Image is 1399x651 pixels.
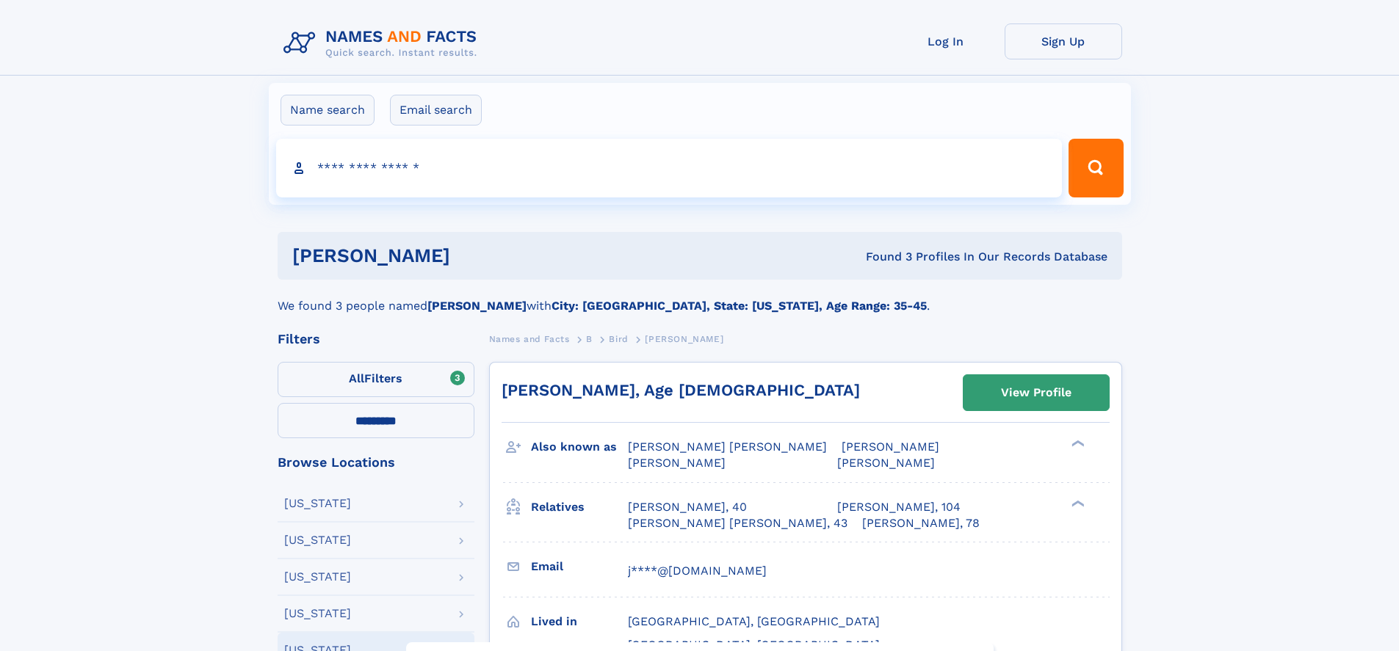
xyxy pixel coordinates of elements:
span: [PERSON_NAME] [645,334,723,344]
span: B [586,334,593,344]
h3: Relatives [531,495,628,520]
a: Names and Facts [489,330,570,348]
a: Bird [609,330,628,348]
div: Filters [278,332,474,346]
div: ❯ [1068,439,1085,448]
label: Email search [390,95,482,126]
b: [PERSON_NAME] [427,299,527,313]
a: [PERSON_NAME], 104 [837,499,961,515]
label: Name search [281,95,375,126]
a: [PERSON_NAME], 78 [862,515,980,531]
a: Log In [887,23,1005,59]
a: Sign Up [1005,23,1122,59]
div: [US_STATE] [284,608,351,619]
div: View Profile [1001,376,1071,410]
a: B [586,330,593,348]
button: Search Button [1069,139,1123,197]
div: [US_STATE] [284,498,351,509]
a: View Profile [964,375,1109,410]
span: [GEOGRAPHIC_DATA], [GEOGRAPHIC_DATA] [628,614,880,628]
span: [PERSON_NAME] [842,440,939,454]
span: Bird [609,334,628,344]
a: [PERSON_NAME], 40 [628,499,747,515]
img: Logo Names and Facts [278,23,489,63]
h3: Lived in [531,609,628,634]
div: Found 3 Profiles In Our Records Database [658,249,1107,265]
span: [PERSON_NAME] [628,456,726,470]
a: [PERSON_NAME] [PERSON_NAME], 43 [628,515,847,531]
b: City: [GEOGRAPHIC_DATA], State: [US_STATE], Age Range: 35-45 [552,299,927,313]
span: All [349,371,364,385]
input: search input [276,139,1063,197]
div: [US_STATE] [284,571,351,583]
label: Filters [278,362,474,397]
div: ❯ [1068,498,1085,508]
h1: [PERSON_NAME] [292,247,658,265]
h3: Email [531,554,628,579]
div: We found 3 people named with . [278,280,1122,315]
span: [PERSON_NAME] [PERSON_NAME] [628,440,827,454]
div: Browse Locations [278,456,474,469]
span: [PERSON_NAME] [837,456,935,470]
div: [US_STATE] [284,534,351,546]
h3: Also known as [531,434,628,459]
a: [PERSON_NAME], Age [DEMOGRAPHIC_DATA] [502,381,860,399]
